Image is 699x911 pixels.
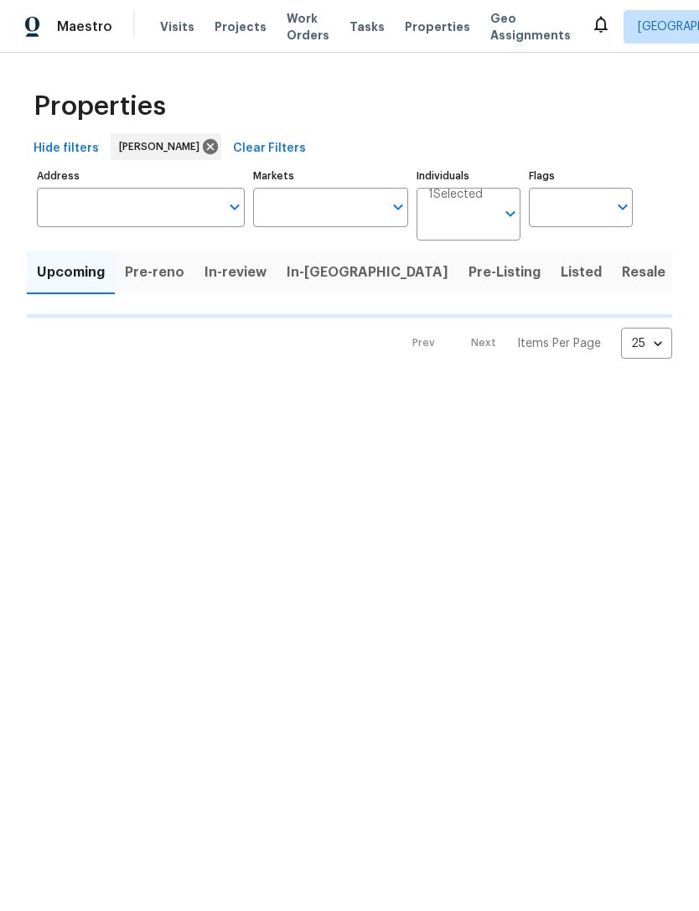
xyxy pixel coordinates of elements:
[233,138,306,159] span: Clear Filters
[223,195,246,219] button: Open
[34,138,99,159] span: Hide filters
[215,18,267,35] span: Projects
[621,322,672,365] div: 25
[160,18,194,35] span: Visits
[405,18,470,35] span: Properties
[428,188,483,202] span: 1 Selected
[287,261,448,284] span: In-[GEOGRAPHIC_DATA]
[396,328,672,359] nav: Pagination Navigation
[529,171,633,181] label: Flags
[125,261,184,284] span: Pre-reno
[205,261,267,284] span: In-review
[349,21,385,33] span: Tasks
[37,261,105,284] span: Upcoming
[57,18,112,35] span: Maestro
[499,202,522,225] button: Open
[119,138,206,155] span: [PERSON_NAME]
[386,195,410,219] button: Open
[34,98,166,115] span: Properties
[417,171,520,181] label: Individuals
[611,195,634,219] button: Open
[27,133,106,164] button: Hide filters
[561,261,602,284] span: Listed
[37,171,245,181] label: Address
[111,133,221,160] div: [PERSON_NAME]
[622,261,665,284] span: Resale
[287,10,329,44] span: Work Orders
[226,133,313,164] button: Clear Filters
[517,335,601,352] p: Items Per Page
[253,171,409,181] label: Markets
[469,261,541,284] span: Pre-Listing
[490,10,571,44] span: Geo Assignments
